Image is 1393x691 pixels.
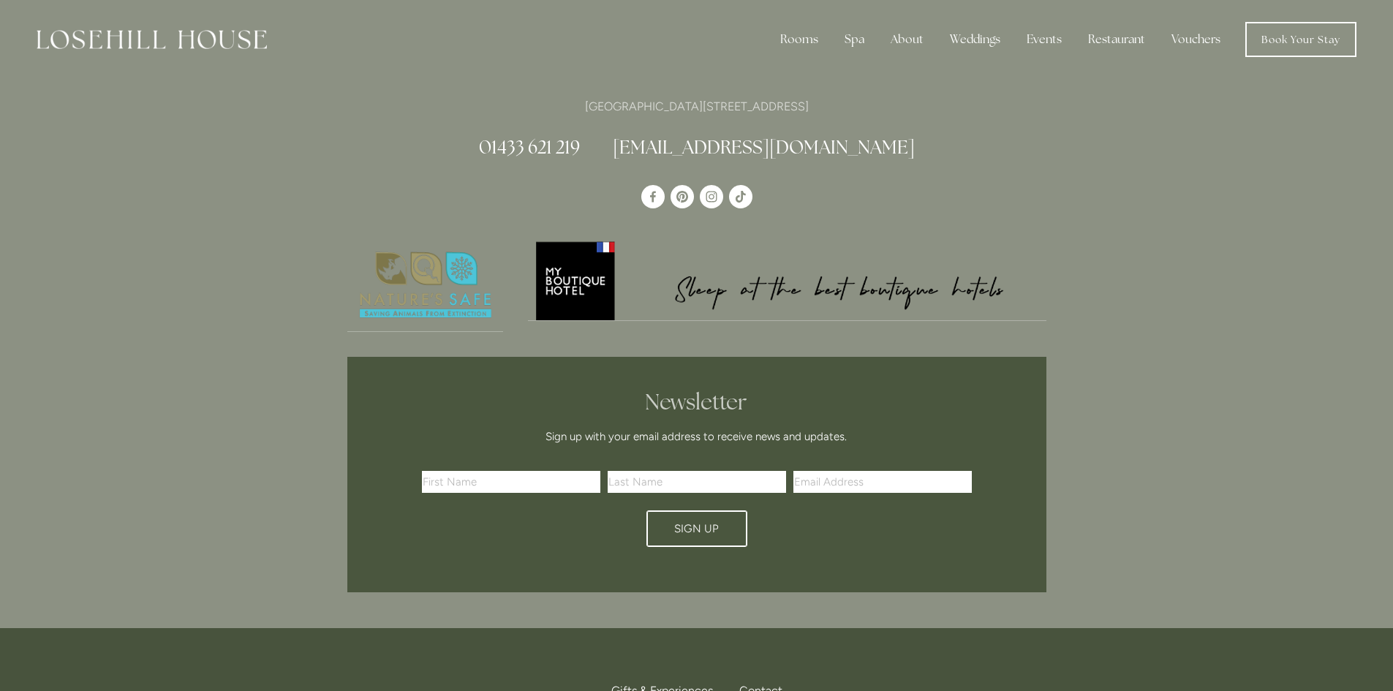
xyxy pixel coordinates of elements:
div: Restaurant [1076,25,1157,54]
div: Rooms [769,25,830,54]
h2: Newsletter [427,389,967,415]
p: [GEOGRAPHIC_DATA][STREET_ADDRESS] [347,97,1046,116]
input: Email Address [793,471,972,493]
a: Book Your Stay [1245,22,1356,57]
a: Pinterest [671,185,694,208]
div: Events [1015,25,1073,54]
a: Nature's Safe - Logo [347,239,504,332]
p: Sign up with your email address to receive news and updates. [427,428,967,445]
a: Vouchers [1160,25,1232,54]
a: Losehill House Hotel & Spa [641,185,665,208]
span: Sign Up [674,522,719,535]
a: My Boutique Hotel - Logo [528,239,1046,321]
img: My Boutique Hotel - Logo [528,239,1046,320]
a: TikTok [729,185,752,208]
input: First Name [422,471,600,493]
img: Losehill House [37,30,267,49]
a: 01433 621 219 [479,135,580,159]
a: Instagram [700,185,723,208]
div: Spa [833,25,876,54]
input: Last Name [608,471,786,493]
div: Weddings [938,25,1012,54]
div: About [879,25,935,54]
button: Sign Up [646,510,747,547]
a: [EMAIL_ADDRESS][DOMAIN_NAME] [613,135,915,159]
img: Nature's Safe - Logo [347,239,504,331]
